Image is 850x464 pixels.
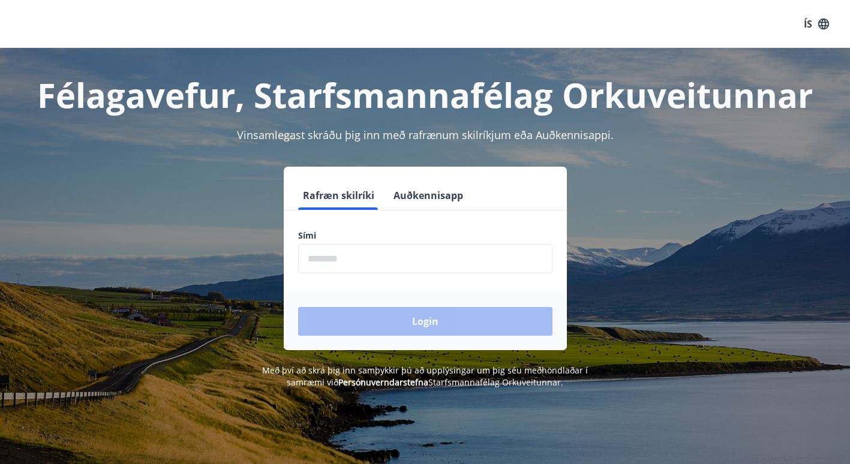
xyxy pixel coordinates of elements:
[237,128,614,142] span: Vinsamlegast skráðu þig inn með rafrænum skilríkjum eða Auðkennisappi.
[298,230,552,242] label: Sími
[338,376,428,388] a: Persónuverndarstefna
[298,181,379,210] button: Rafræn skilríki
[14,72,836,117] h1: Félagavefur, Starfsmannafélag Orkuveitunnar
[262,364,588,388] span: Með því að skrá þig inn samþykkir þú að upplýsingar um þig séu meðhöndlaðar í samræmi við Starfsm...
[797,13,836,35] button: ÍS
[389,181,468,210] button: Auðkennisapp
